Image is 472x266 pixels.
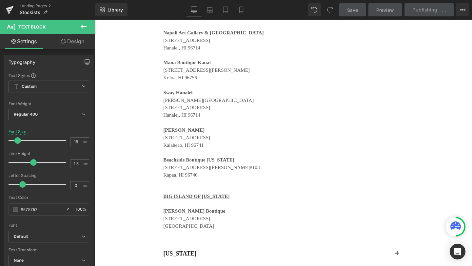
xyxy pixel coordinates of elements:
div: Line Height [9,151,89,156]
div: Open Intercom Messenger [450,244,465,259]
a: Landing Pages [20,3,95,9]
p: [STREET_ADDRESS] [72,18,292,26]
span: em [83,161,88,166]
p: [STREET_ADDRESS] [72,120,292,128]
strong: Beachside Boutique [US_STATE] [72,144,147,150]
p: Kapaa, HI 96746 [72,159,292,167]
div: Text Color [9,195,89,200]
strong: Mana Boutique Kauai [72,42,122,48]
strong: Sway Hanalei [72,74,103,79]
a: Design [49,34,96,49]
a: Tablet [218,3,233,16]
p: Koloa, HI 96756 [72,57,292,65]
a: New Library [95,3,128,16]
span: Library [108,7,123,13]
div: Font Size [9,129,27,134]
span: #103 [163,152,173,158]
strong: [PERSON_NAME] [72,113,115,119]
p: [GEOGRAPHIC_DATA] [72,213,292,221]
button: More [456,3,469,16]
h2: [US_STATE] [72,242,311,250]
b: Custom [22,84,37,89]
strong: BIG ISLAND OF [US_STATE] [72,182,142,188]
strong: Napali Art Gallery & [GEOGRAPHIC_DATA] [72,11,178,16]
p: Hanalei, HI 96714 [72,96,292,104]
div: Letter Spacing [9,173,89,178]
div: Text Transform [9,248,89,252]
span: px [83,140,88,144]
div: Text Styles [9,73,89,78]
p: Hanalei, HI 96714 [72,26,292,33]
a: Preview [368,3,402,16]
input: Color [21,206,63,213]
span: Preview [376,7,394,13]
p: [PERSON_NAME][GEOGRAPHIC_DATA] [72,81,292,88]
p: Kalaheao, HI 96741 [72,128,292,136]
p: [STREET_ADDRESS][PERSON_NAME] [72,49,292,57]
a: Laptop [202,3,218,16]
p: [STREET_ADDRESS][PERSON_NAME] [72,151,292,159]
span: Text Block [18,24,46,29]
span: Stockists [20,10,40,15]
a: Desktop [186,3,202,16]
div: Typography [9,56,35,65]
b: Regular 400 [14,112,38,117]
div: % [73,204,89,215]
div: Font Weight [9,102,89,106]
div: Font [9,223,89,228]
strong: [PERSON_NAME] Boutique [72,198,137,204]
button: Undo [308,3,321,16]
p: [STREET_ADDRESS] [72,88,292,96]
span: Save [347,7,358,13]
i: Default [14,234,28,239]
b: None [14,258,24,263]
span: px [83,183,88,188]
p: [STREET_ADDRESS] [72,205,292,213]
button: Redo [324,3,337,16]
a: Mobile [233,3,249,16]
